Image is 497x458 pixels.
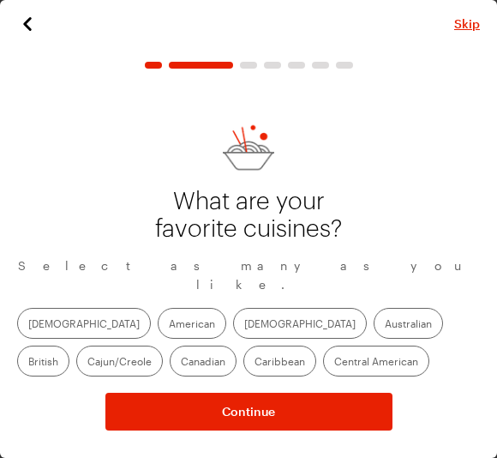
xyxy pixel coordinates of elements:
[233,308,367,339] label: [DEMOGRAPHIC_DATA]
[17,256,480,294] p: Select as many as you like.
[146,188,351,243] p: What are your favorite cuisines?
[158,308,226,339] label: American
[323,346,429,377] label: Central American
[105,393,392,431] button: NextStepButton
[170,346,237,377] label: Canadian
[17,14,38,34] button: Previous
[17,308,151,339] label: [DEMOGRAPHIC_DATA]
[454,15,480,33] button: Close
[243,346,316,377] label: Caribbean
[454,15,480,33] span: Skip
[374,308,443,339] label: Australian
[222,403,275,420] span: Continue
[17,346,69,377] label: British
[76,346,163,377] label: Cajun/Creole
